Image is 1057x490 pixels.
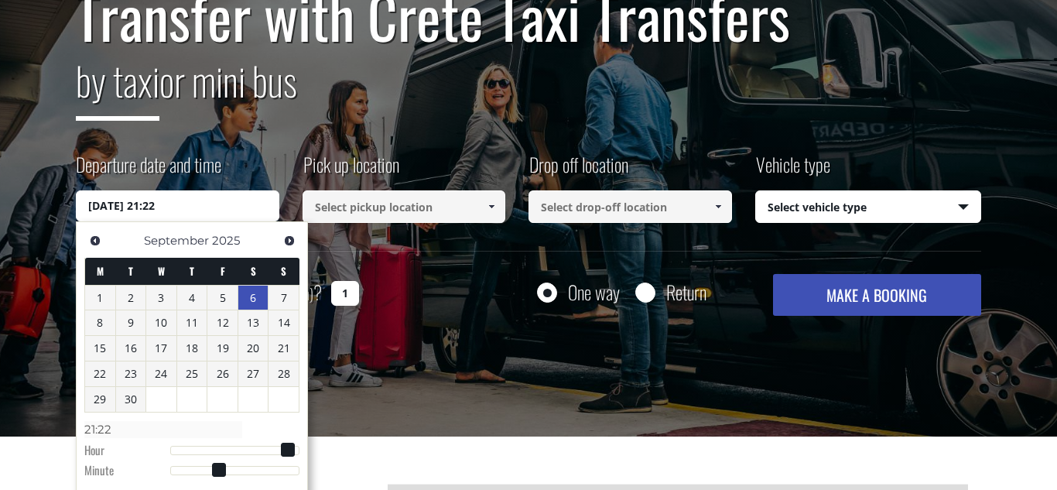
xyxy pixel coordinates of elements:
[568,283,620,302] label: One way
[251,263,256,279] span: Saturday
[756,191,981,224] span: Select vehicle type
[116,286,146,310] a: 2
[207,362,238,386] a: 26
[85,310,115,335] a: 8
[755,151,830,190] label: Vehicle type
[116,336,146,361] a: 16
[84,462,170,482] dt: Minute
[84,230,105,251] a: Previous
[269,310,299,335] a: 14
[773,274,981,316] button: MAKE A BOOKING
[116,310,146,335] a: 9
[269,286,299,310] a: 7
[85,387,115,412] a: 29
[177,286,207,310] a: 4
[528,151,628,190] label: Drop off location
[76,51,159,121] span: by taxi
[146,336,176,361] a: 17
[85,362,115,386] a: 22
[207,286,238,310] a: 5
[303,151,399,190] label: Pick up location
[528,190,732,223] input: Select drop-off location
[89,235,101,247] span: Previous
[666,283,706,302] label: Return
[158,263,165,279] span: Wednesday
[177,336,207,361] a: 18
[190,263,194,279] span: Thursday
[207,336,238,361] a: 19
[238,310,269,335] a: 13
[238,362,269,386] a: 27
[177,310,207,335] a: 11
[207,310,238,335] a: 12
[85,336,115,361] a: 15
[269,336,299,361] a: 21
[76,151,221,190] label: Departure date and time
[479,190,505,223] a: Show All Items
[146,310,176,335] a: 10
[279,230,299,251] a: Next
[144,233,209,248] span: September
[238,286,269,310] a: 6
[116,387,146,412] a: 30
[212,233,240,248] span: 2025
[705,190,730,223] a: Show All Items
[221,263,225,279] span: Friday
[76,49,981,132] h2: or mini bus
[303,190,506,223] input: Select pickup location
[128,263,133,279] span: Tuesday
[146,362,176,386] a: 24
[146,286,176,310] a: 3
[84,442,170,462] dt: Hour
[281,263,286,279] span: Sunday
[269,362,299,386] a: 28
[85,286,115,310] a: 1
[238,336,269,361] a: 20
[283,235,296,247] span: Next
[97,263,104,279] span: Monday
[177,362,207,386] a: 25
[116,362,146,386] a: 23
